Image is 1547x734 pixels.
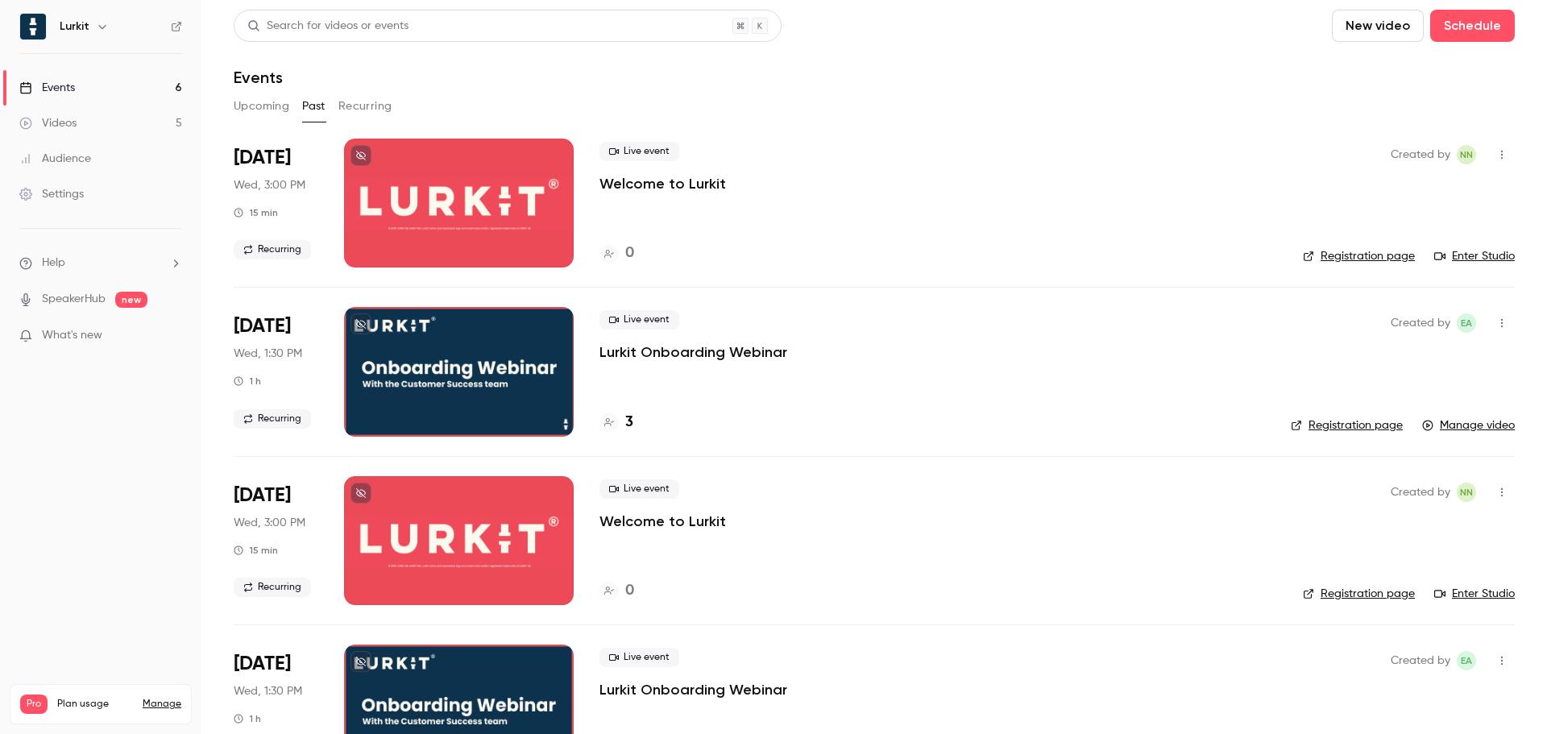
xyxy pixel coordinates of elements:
[19,186,84,202] div: Settings
[1461,651,1472,670] span: EA
[599,479,679,499] span: Live event
[234,346,302,362] span: Wed, 1:30 PM
[1457,483,1476,502] span: Natalia Nobrega
[1457,651,1476,670] span: Etienne Amarilla
[234,93,289,119] button: Upcoming
[247,18,409,35] div: Search for videos or events
[1434,248,1515,264] a: Enter Studio
[20,695,48,714] span: Pro
[234,712,261,725] div: 1 h
[1460,145,1473,164] span: NN
[234,139,318,267] div: Aug 13 Wed, 3:00 PM (Europe/Stockholm)
[599,142,679,161] span: Live event
[1460,483,1473,502] span: NN
[60,19,89,35] h6: Lurkit
[599,580,634,602] a: 0
[234,313,291,339] span: [DATE]
[1391,651,1450,670] span: Created by
[234,515,305,531] span: Wed, 3:00 PM
[42,291,106,308] a: SpeakerHub
[625,412,633,433] h4: 3
[143,698,181,711] a: Manage
[625,243,634,264] h4: 0
[20,14,46,39] img: Lurkit
[1391,145,1450,164] span: Created by
[57,698,133,711] span: Plan usage
[234,177,305,193] span: Wed, 3:00 PM
[234,307,318,436] div: Aug 13 Wed, 1:30 PM (Europe/Stockholm)
[115,292,147,308] span: new
[234,651,291,677] span: [DATE]
[1391,313,1450,333] span: Created by
[1461,313,1472,333] span: EA
[234,409,311,429] span: Recurring
[599,412,633,433] a: 3
[1434,586,1515,602] a: Enter Studio
[599,174,726,193] a: Welcome to Lurkit
[234,68,283,87] h1: Events
[19,255,182,272] li: help-dropdown-opener
[19,151,91,167] div: Audience
[599,310,679,330] span: Live event
[1332,10,1424,42] button: New video
[1303,586,1415,602] a: Registration page
[42,327,102,344] span: What's new
[234,544,278,557] div: 15 min
[338,93,392,119] button: Recurring
[234,240,311,259] span: Recurring
[599,648,679,667] span: Live event
[234,476,318,605] div: Aug 6 Wed, 3:00 PM (Europe/Stockholm)
[599,680,787,699] a: Lurkit Onboarding Webinar
[1422,417,1515,433] a: Manage video
[1391,483,1450,502] span: Created by
[599,243,634,264] a: 0
[234,206,278,219] div: 15 min
[163,329,182,343] iframe: Noticeable Trigger
[1291,417,1403,433] a: Registration page
[234,375,261,388] div: 1 h
[19,80,75,96] div: Events
[19,115,77,131] div: Videos
[234,145,291,171] span: [DATE]
[1457,145,1476,164] span: Natalia Nobrega
[599,512,726,531] a: Welcome to Lurkit
[234,683,302,699] span: Wed, 1:30 PM
[625,580,634,602] h4: 0
[42,255,65,272] span: Help
[1303,248,1415,264] a: Registration page
[302,93,326,119] button: Past
[234,578,311,597] span: Recurring
[234,483,291,508] span: [DATE]
[1457,313,1476,333] span: Etienne Amarilla
[599,342,787,362] a: Lurkit Onboarding Webinar
[1430,10,1515,42] button: Schedule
